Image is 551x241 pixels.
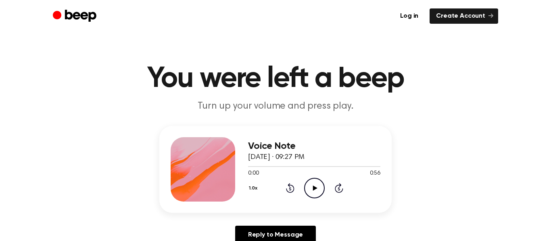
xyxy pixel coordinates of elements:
span: 0:56 [370,169,380,178]
button: 1.0x [248,181,261,195]
h3: Voice Note [248,141,380,152]
span: 0:00 [248,169,259,178]
h1: You were left a beep [69,64,482,93]
p: Turn up your volume and press play. [121,100,430,113]
a: Create Account [430,8,498,24]
a: Log in [394,8,425,24]
a: Beep [53,8,98,24]
span: [DATE] · 09:27 PM [248,154,305,161]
